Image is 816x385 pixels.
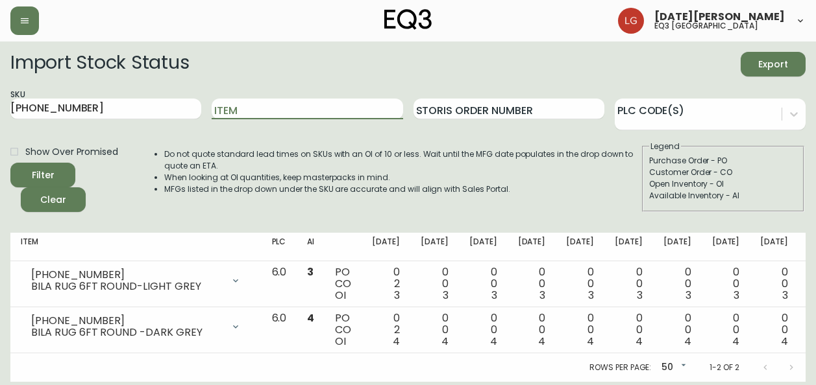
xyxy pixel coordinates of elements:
div: Purchase Order - PO [649,155,797,167]
div: 0 0 [615,312,643,347]
span: OI [335,334,346,349]
div: 0 0 [566,312,594,347]
li: MFGs listed in the drop down under the SKU are accurate and will align with Sales Portal. [164,183,641,195]
legend: Legend [649,141,681,152]
span: 4 [393,334,400,349]
span: Export [751,56,795,73]
th: [DATE] [556,233,604,261]
div: [PHONE_NUMBER] [31,269,223,281]
span: 3 [443,288,449,303]
h2: Import Stock Status [10,52,189,76]
span: 4 [307,310,314,325]
span: 3 [637,288,643,303]
span: [DATE][PERSON_NAME] [654,12,785,22]
th: [DATE] [750,233,798,261]
p: Rows per page: [589,362,651,373]
span: 3 [539,288,545,303]
span: 4 [732,334,739,349]
span: 3 [686,288,691,303]
th: AI [297,233,325,261]
div: Filter [32,167,55,183]
div: 0 0 [421,266,449,301]
div: 0 0 [518,312,546,347]
div: [PHONE_NUMBER]BILA RUG 6FT ROUND -DARK GREY [21,312,251,341]
th: [DATE] [362,233,410,261]
span: 4 [636,334,643,349]
h5: eq3 [GEOGRAPHIC_DATA] [654,22,758,30]
span: 3 [394,288,400,303]
div: [PHONE_NUMBER]BILA RUG 6FT ROUND-LIGHT GREY [21,266,251,295]
span: 3 [782,288,788,303]
div: 0 0 [421,312,449,347]
th: [DATE] [508,233,556,261]
span: 3 [588,288,594,303]
div: 0 0 [469,312,497,347]
div: Open Inventory - OI [649,178,797,190]
th: [DATE] [410,233,459,261]
div: PO CO [335,312,351,347]
td: 6.0 [262,261,297,307]
img: 2638f148bab13be18035375ceda1d187 [618,8,644,34]
span: Clear [31,192,75,208]
div: 0 0 [566,266,594,301]
span: OI [335,288,346,303]
th: PLC [262,233,297,261]
div: Available Inventory - AI [649,190,797,202]
div: 0 0 [712,312,740,347]
div: 0 0 [760,312,788,347]
li: When looking at OI quantities, keep masterpacks in mind. [164,172,641,183]
span: 3 [491,288,497,303]
div: 0 2 [372,266,400,301]
div: 0 0 [615,266,643,301]
span: 3 [307,264,314,279]
div: 0 0 [760,266,788,301]
div: 0 2 [372,312,400,347]
span: 4 [490,334,497,349]
div: Customer Order - CO [649,167,797,178]
span: Show Over Promised [25,145,118,159]
button: Filter [10,163,75,187]
span: 4 [781,334,788,349]
div: 0 0 [518,266,546,301]
span: 4 [538,334,545,349]
button: Clear [21,187,86,212]
li: Do not quote standard lead times on SKUs with an OI of 10 or less. Wait until the MFG date popula... [164,148,641,172]
th: Item [10,233,262,261]
img: logo [384,9,432,30]
div: BILA RUG 6FT ROUND -DARK GREY [31,327,223,338]
div: 0 0 [469,266,497,301]
span: 4 [587,334,594,349]
span: 4 [684,334,691,349]
span: 3 [734,288,739,303]
div: BILA RUG 6FT ROUND-LIGHT GREY [31,281,223,292]
div: 50 [656,357,689,379]
td: 6.0 [262,307,297,353]
div: PO CO [335,266,351,301]
p: 1-2 of 2 [710,362,739,373]
div: 0 0 [663,312,691,347]
span: 4 [441,334,449,349]
div: 0 0 [712,266,740,301]
th: [DATE] [459,233,508,261]
th: [DATE] [653,233,702,261]
th: [DATE] [604,233,653,261]
th: [DATE] [702,233,750,261]
div: [PHONE_NUMBER] [31,315,223,327]
button: Export [741,52,806,76]
div: 0 0 [663,266,691,301]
